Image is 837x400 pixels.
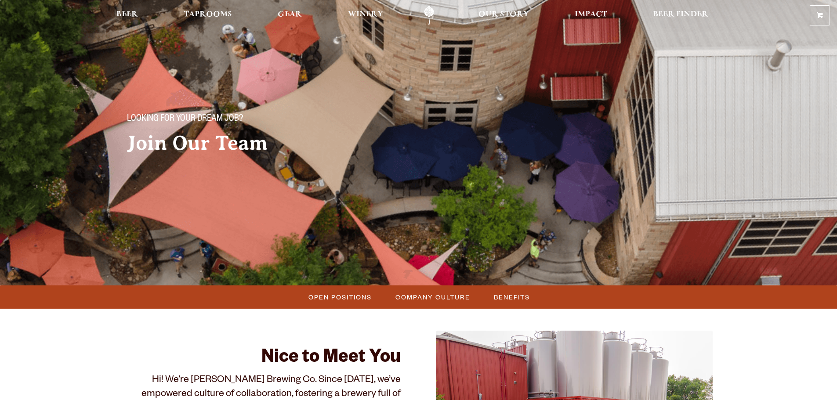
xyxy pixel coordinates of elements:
span: Looking for your dream job? [127,114,243,125]
a: Impact [569,6,613,25]
span: Open Positions [308,291,372,303]
a: Our Story [473,6,535,25]
a: Company Culture [390,291,475,303]
span: Beer Finder [653,11,708,18]
span: Gear [278,11,302,18]
a: Taprooms [178,6,238,25]
span: Benefits [494,291,530,303]
a: Benefits [489,291,534,303]
span: Company Culture [395,291,470,303]
h2: Join Our Team [127,132,401,154]
a: Odell Home [413,6,446,25]
a: Open Positions [303,291,376,303]
span: Beer [116,11,138,18]
span: Impact [575,11,607,18]
span: Winery [348,11,383,18]
a: Beer [111,6,144,25]
a: Beer Finder [647,6,714,25]
span: Taprooms [184,11,232,18]
h2: Nice to Meet You [124,348,401,369]
a: Gear [272,6,308,25]
a: Winery [342,6,389,25]
span: Our Story [478,11,529,18]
